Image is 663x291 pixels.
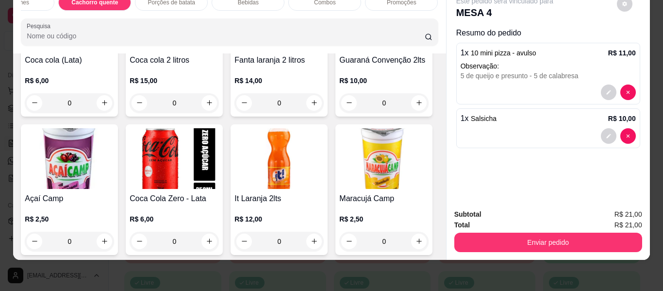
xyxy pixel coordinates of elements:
[27,234,42,249] button: decrease-product-quantity
[27,95,42,111] button: decrease-product-quantity
[130,128,219,189] img: product-image
[234,214,324,224] p: R$ 12,00
[339,76,429,86] p: R$ 10,00
[25,214,114,224] p: R$ 2,50
[620,128,636,144] button: decrease-product-quantity
[132,234,147,249] button: decrease-product-quantity
[601,128,616,144] button: decrease-product-quantity
[608,48,636,58] p: R$ 11,00
[456,27,640,39] p: Resumo do pedido
[454,221,470,229] strong: Total
[234,128,324,189] img: product-image
[234,54,324,66] h4: Fanta laranja 2 litros
[339,128,429,189] img: product-image
[411,234,427,249] button: increase-product-quantity
[339,193,429,205] h4: Maracujá Camp
[341,95,357,111] button: decrease-product-quantity
[25,76,114,86] p: R$ 6,00
[234,193,324,205] h4: It Laranja 2lts
[97,234,112,249] button: increase-product-quantity
[130,214,219,224] p: R$ 6,00
[411,95,427,111] button: increase-product-quantity
[456,6,553,19] p: MESA 4
[608,114,636,123] p: R$ 10,00
[130,76,219,86] p: R$ 15,00
[306,234,322,249] button: increase-product-quantity
[341,234,357,249] button: decrease-product-quantity
[461,113,497,124] p: 1 x
[236,95,252,111] button: decrease-product-quantity
[132,95,147,111] button: decrease-product-quantity
[454,210,481,218] strong: Subtotal
[471,115,497,122] span: Salsicha
[130,193,219,205] h4: Coca Cola Zero - Lata
[614,209,642,220] span: R$ 21,00
[461,47,536,59] p: 1 x
[234,76,324,86] p: R$ 14,00
[236,234,252,249] button: decrease-product-quantity
[97,95,112,111] button: increase-product-quantity
[339,214,429,224] p: R$ 2,50
[454,233,642,252] button: Enviar pedido
[25,193,114,205] h4: Açaí Camp
[27,22,54,30] label: Pesquisa
[601,85,616,100] button: decrease-product-quantity
[25,128,114,189] img: product-image
[471,49,536,57] span: 10 mini pizza - avulso
[27,31,425,41] input: Pesquisa
[461,71,636,81] div: 5 de queijo e presunto - 5 de calabresa
[461,61,636,71] p: Observação:
[201,95,217,111] button: increase-product-quantity
[306,95,322,111] button: increase-product-quantity
[620,85,636,100] button: decrease-product-quantity
[130,54,219,66] h4: Coca cola 2 litros
[339,54,429,66] h4: Guaraná Convenção 2lts
[614,220,642,230] span: R$ 21,00
[25,54,114,66] h4: Coca cola (Lata)
[201,234,217,249] button: increase-product-quantity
